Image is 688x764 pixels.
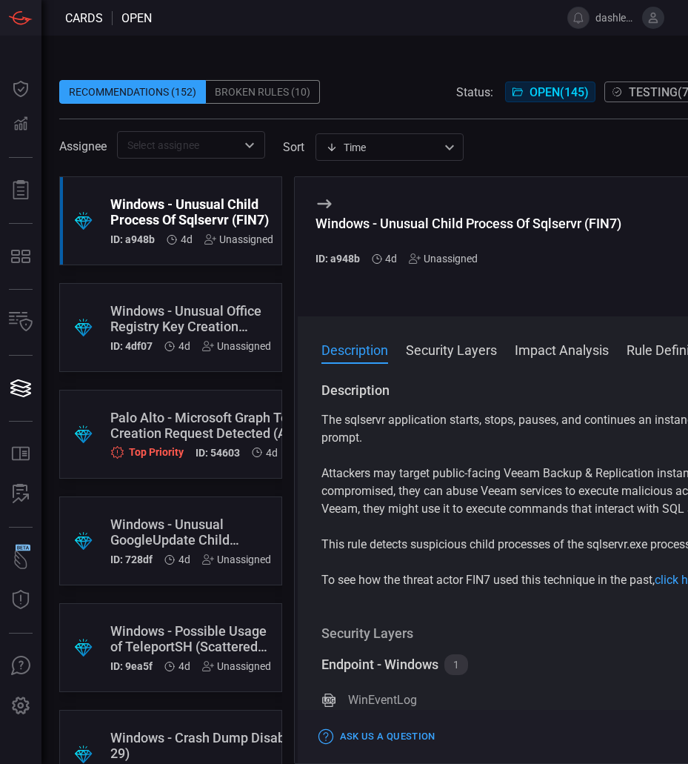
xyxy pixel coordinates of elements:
h5: ID: a948b [315,253,360,265]
button: Cards [3,371,39,406]
span: dashley.[PERSON_NAME] [595,12,636,24]
span: Oct 05, 2025 8:05 AM [181,233,193,245]
div: 1 [444,654,468,675]
div: Windows - Unusual Child Process Of Sqlservr (FIN7) [110,196,273,227]
span: Oct 05, 2025 8:04 AM [178,340,190,352]
div: Palo Alto - Microsoft Graph Token Creation Request Detected (APT 28) [110,410,358,441]
div: Endpoint - Windows [321,656,438,674]
button: Rule Catalog [3,436,39,472]
span: Oct 05, 2025 8:04 AM [266,447,278,459]
span: Oct 05, 2025 8:05 AM [385,253,397,265]
button: Inventory [3,305,39,340]
button: Impact Analysis [515,340,609,358]
span: Oct 05, 2025 8:03 AM [178,660,190,672]
div: Unassigned [202,660,271,672]
button: Ask Us A Question [3,648,39,684]
button: Preferences [3,688,39,724]
div: Unassigned [409,253,478,265]
button: MITRE - Detection Posture [3,239,39,274]
button: Description [321,340,388,358]
div: Windows - Unusual GoogleUpdate Child Process (MuddyWater) [110,516,271,548]
button: Dashboard [3,71,39,107]
div: Broken Rules (10) [206,80,320,104]
div: Unassigned [202,554,271,565]
h5: ID: 728df [110,554,153,565]
div: Top Priority [110,445,184,459]
div: Windows - Unusual Office Registry Key Creation (APT 28) [110,303,271,334]
h5: ID: 9ea5f [110,660,153,672]
button: Wingman [3,542,39,578]
button: Detections [3,107,39,142]
h5: ID: a948b [110,233,155,245]
h5: ID: 54603 [196,447,240,459]
input: Select assignee [121,136,236,154]
button: Open(145) [505,82,595,102]
div: Time [326,140,440,155]
div: WinEventLog [348,691,417,709]
button: Open [239,135,260,156]
button: Ask Us a Question [315,725,439,748]
span: Assignee [59,139,107,153]
h5: ID: 4df07 [110,340,153,352]
div: Windows - Possible Usage of TeleportSH (Scattered Spider) [110,623,271,654]
span: Oct 05, 2025 8:04 AM [178,554,190,565]
label: sort [283,140,304,154]
button: Threat Intelligence [3,582,39,618]
span: open [121,11,152,25]
span: Cards [65,11,103,25]
div: Windows - Crash Dump Disabled (APT 29) [110,730,356,761]
div: Unassigned [204,233,273,245]
button: Reports [3,173,39,208]
button: ALERT ANALYSIS [3,476,39,512]
div: Recommendations (152) [59,80,206,104]
div: Windows - Unusual Child Process Of Sqlservr (FIN7) [315,216,621,231]
span: Status: [456,85,493,99]
button: Security Layers [406,340,497,358]
span: Open ( 145 ) [530,85,589,99]
div: Unassigned [202,340,271,352]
